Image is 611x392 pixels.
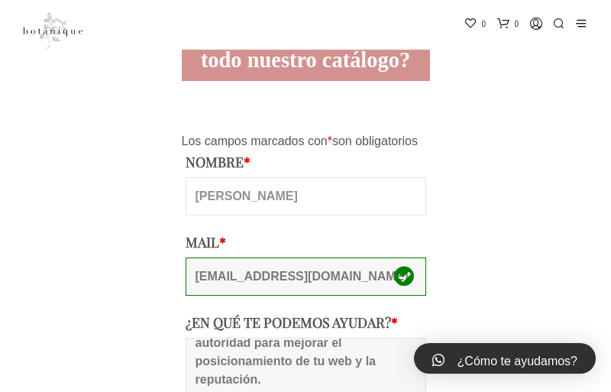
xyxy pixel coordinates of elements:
span: ¿Cómo te ayudamos? [457,355,577,368]
a: 0 [464,11,490,37]
label: ¿En qué te podemos ayudar? [186,315,426,330]
label: Nombre [186,154,426,170]
a: ¿Cómo te ayudamos? [414,343,596,374]
span: 0 [481,12,486,37]
label: Mail [186,235,426,250]
div: Los campos marcados con son obligatorios [182,132,430,151]
img: Productos elaborados con ingredientes naturales [23,11,82,50]
a: 0 [497,11,523,37]
span: 0 [515,12,519,37]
